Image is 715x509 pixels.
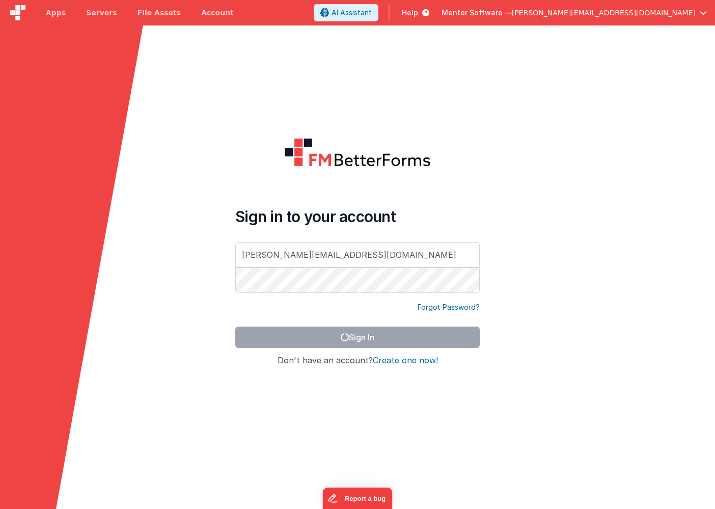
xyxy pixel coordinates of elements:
[332,8,372,18] span: AI Assistant
[235,327,480,348] button: Sign In
[46,8,66,18] span: Apps
[86,8,117,18] span: Servers
[442,8,707,18] button: Mentor Software — [PERSON_NAME][EMAIL_ADDRESS][DOMAIN_NAME]
[418,302,480,312] a: Forgot Password?
[314,4,378,21] button: AI Assistant
[373,356,438,365] button: Create one now!
[402,8,418,18] span: Help
[137,8,181,18] span: File Assets
[235,207,480,226] h4: Sign in to your account
[235,242,480,267] input: Email Address
[512,8,696,18] span: [PERSON_NAME][EMAIL_ADDRESS][DOMAIN_NAME]
[323,488,393,509] iframe: Marker.io feedback button
[442,8,512,18] span: Mentor Software —
[235,356,480,365] h4: Don't have an account?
